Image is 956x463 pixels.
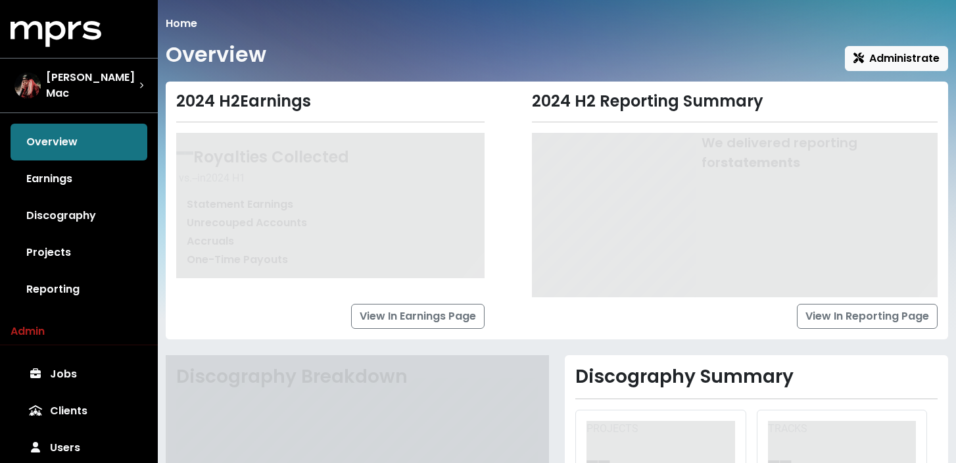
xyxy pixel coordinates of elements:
[11,271,147,308] a: Reporting
[351,304,485,329] a: View In Earnings Page
[166,16,948,32] nav: breadcrumb
[532,92,938,111] div: 2024 H2 Reporting Summary
[11,197,147,234] a: Discography
[853,51,940,66] span: Administrate
[176,92,485,111] div: 2024 H2 Earnings
[46,70,139,101] span: [PERSON_NAME] Mac
[166,16,197,32] li: Home
[11,234,147,271] a: Projects
[11,26,101,41] a: mprs logo
[797,304,938,329] a: View In Reporting Page
[11,160,147,197] a: Earnings
[166,42,266,67] h1: Overview
[845,46,948,71] button: Administrate
[14,72,41,99] img: The selected account / producer
[575,366,938,388] h2: Discography Summary
[11,393,147,429] a: Clients
[11,356,147,393] a: Jobs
